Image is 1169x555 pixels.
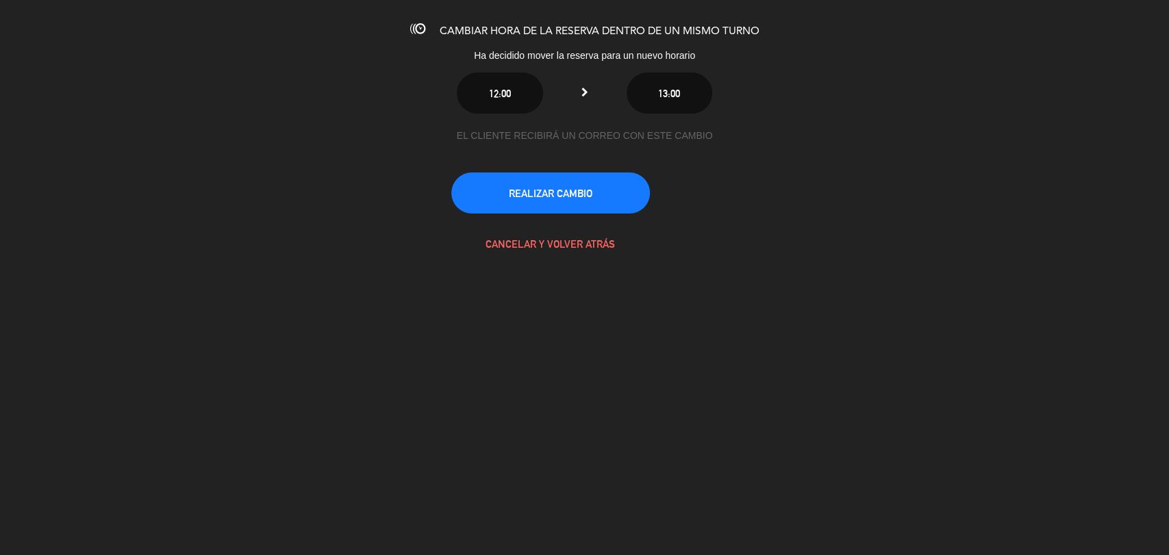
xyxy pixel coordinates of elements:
button: REALIZAR CAMBIO [451,172,650,214]
button: 12:00 [457,73,542,114]
span: CAMBIAR HORA DE LA RESERVA DENTRO DE UN MISMO TURNO [440,26,759,37]
button: CANCELAR Y VOLVER ATRÁS [451,223,650,264]
div: EL CLIENTE RECIBIRÁ UN CORREO CON ESTE CAMBIO [451,128,718,144]
span: 13:00 [658,88,680,99]
span: 12:00 [489,88,511,99]
div: Ha decidido mover la reserva para un nuevo horario [359,48,811,64]
button: 13:00 [627,73,712,114]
